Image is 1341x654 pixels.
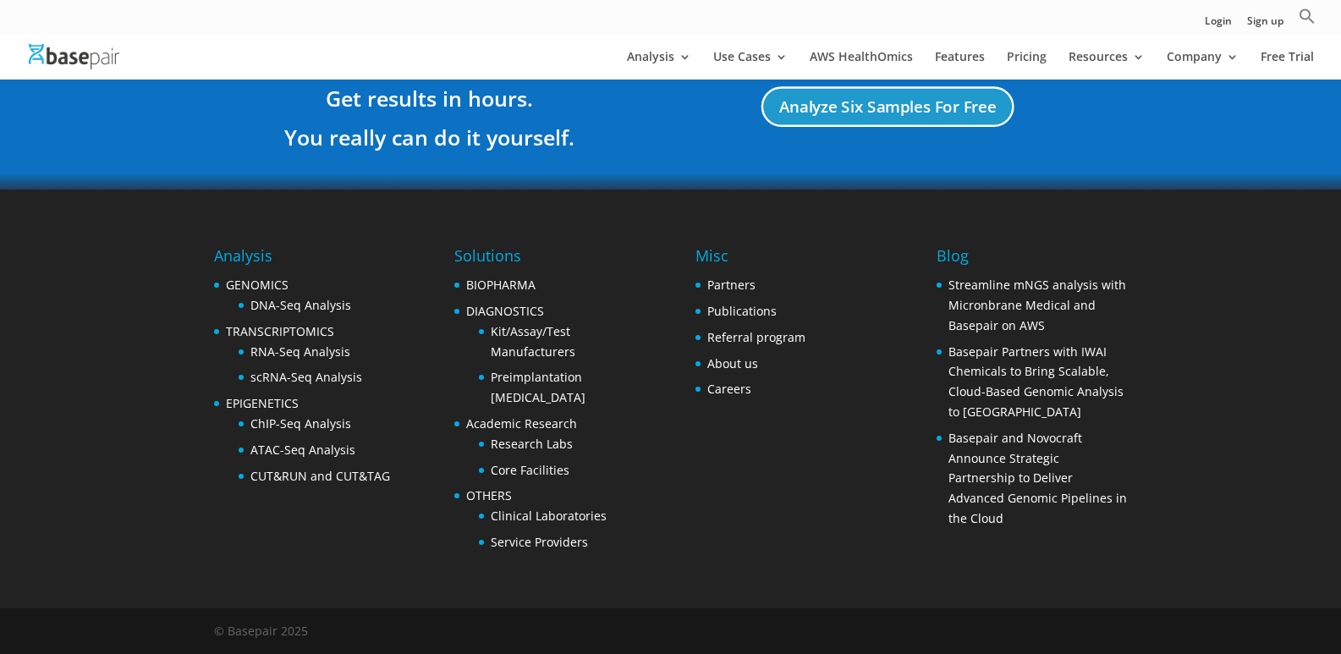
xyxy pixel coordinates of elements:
h3: Get results in hours. [214,83,646,122]
a: Publications [707,303,777,319]
h4: Misc [695,245,805,275]
a: Login [1205,16,1232,34]
a: Research Labs [491,436,573,452]
a: Careers [707,381,751,397]
a: BIOPHARMA [466,277,536,293]
a: Pricing [1007,51,1047,80]
a: Search Icon Link [1299,8,1316,34]
a: Referral program [707,329,805,345]
a: Resources [1069,51,1145,80]
a: About us [707,355,758,371]
a: GENOMICS [226,277,289,293]
h4: Blog [937,245,1127,275]
a: CUT&RUN and CUT&TAG [250,468,390,484]
a: Academic Research [466,415,577,431]
a: Analyze Six Samples For Free [761,86,1014,127]
a: ATAC-Seq Analysis [250,442,355,458]
a: Free Trial [1261,51,1314,80]
a: TRANSCRIPTOMICS [226,323,334,339]
a: OTHERS [466,487,512,503]
a: RNA-Seq Analysis [250,343,350,360]
a: Kit/Assay/Test Manufacturers [491,323,575,360]
a: Core Facilities [491,462,569,478]
a: Analysis [627,51,691,80]
a: EPIGENETICS [226,395,299,411]
h4: Analysis [214,245,390,275]
svg: Search [1299,8,1316,25]
a: Basepair Partners with IWAI Chemicals to Bring Scalable, Cloud-Based Genomic Analysis to [GEOGRAP... [948,343,1124,420]
a: Service Providers [491,534,588,550]
a: Partners [707,277,756,293]
div: © Basepair 2025 [214,621,308,650]
h4: Solutions [454,245,645,275]
a: scRNA-Seq Analysis [250,369,362,385]
a: Features [935,51,985,80]
img: Basepair [29,44,119,69]
a: Preimplantation [MEDICAL_DATA] [491,369,585,405]
a: Company [1167,51,1239,80]
a: AWS HealthOmics [810,51,913,80]
a: Basepair and Novocraft Announce Strategic Partnership to Deliver Advanced Genomic Pipelines in th... [948,430,1127,526]
a: Clinical Laboratories [491,508,607,524]
a: Sign up [1247,16,1283,34]
a: DIAGNOSTICS [466,303,544,319]
a: Use Cases [713,51,788,80]
a: DNA-Seq Analysis [250,297,351,313]
h3: You really can do it yourself. [214,122,646,161]
a: ChIP-Seq Analysis [250,415,351,431]
a: Streamline mNGS analysis with Micronbrane Medical and Basepair on AWS [948,277,1126,333]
